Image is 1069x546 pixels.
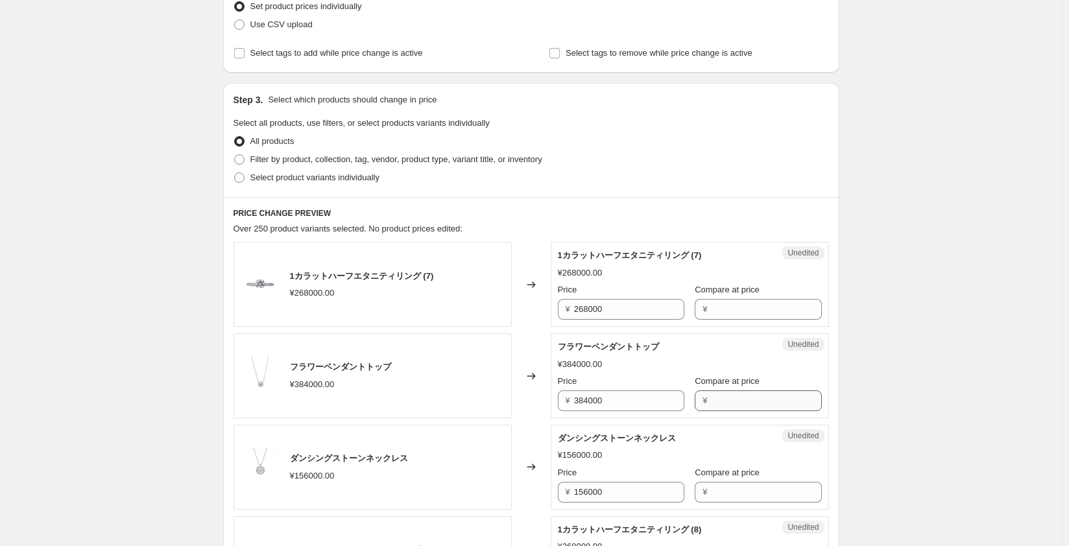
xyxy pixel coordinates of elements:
[703,396,707,405] span: ¥
[566,304,570,314] span: ¥
[787,522,819,532] span: Unedited
[787,431,819,441] span: Unedited
[234,224,462,233] span: Over 250 product variants selected. No product prices edited:
[290,287,335,300] div: ¥268000.00
[234,208,829,219] h6: PRICE CHANGE PREVIEW
[558,285,577,294] span: Price
[566,487,570,497] span: ¥
[241,447,280,486] img: f1b4daf41a0d39441e256e774a453d75_80x.png
[703,304,707,314] span: ¥
[250,1,362,11] span: Set product prices individually
[234,118,490,128] span: Select all products, use filters, or select products variants individually
[268,93,437,106] p: Select which products should change in price
[241,357,280,396] img: bc40cbe6fb57ccce89bab8f3b8e958c7_0cf3468f-043e-4f26-8b2e-7ad3c2f199fa_80x.png
[695,285,760,294] span: Compare at price
[566,396,570,405] span: ¥
[703,487,707,497] span: ¥
[234,93,263,106] h2: Step 3.
[241,265,280,304] img: a723b4222a86436d87e77ba5c84ba9c9_80x.png
[290,271,434,281] span: 1カラットハーフエタニティリング (7)
[558,433,676,443] span: ダンシングストーンネックレス
[250,136,294,146] span: All products
[290,469,335,482] div: ¥156000.00
[558,376,577,386] span: Price
[558,250,702,260] span: 1カラットハーフエタニティリング (7)
[250,154,542,164] span: Filter by product, collection, tag, vendor, product type, variant title, or inventory
[695,468,760,477] span: Compare at price
[290,453,408,463] span: ダンシングストーンネックレス
[787,339,819,350] span: Unedited
[558,358,603,371] div: ¥384000.00
[558,525,702,534] span: 1カラットハーフエタニティリング (8)
[695,376,760,386] span: Compare at price
[558,267,603,279] div: ¥268000.00
[558,342,659,351] span: フラワーペンダントトップ
[250,48,423,58] span: Select tags to add while price change is active
[566,48,752,58] span: Select tags to remove while price change is active
[787,248,819,258] span: Unedited
[250,172,379,182] span: Select product variants individually
[558,449,603,462] div: ¥156000.00
[558,468,577,477] span: Price
[250,19,313,29] span: Use CSV upload
[290,362,391,372] span: フラワーペンダントトップ
[290,378,335,391] div: ¥384000.00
